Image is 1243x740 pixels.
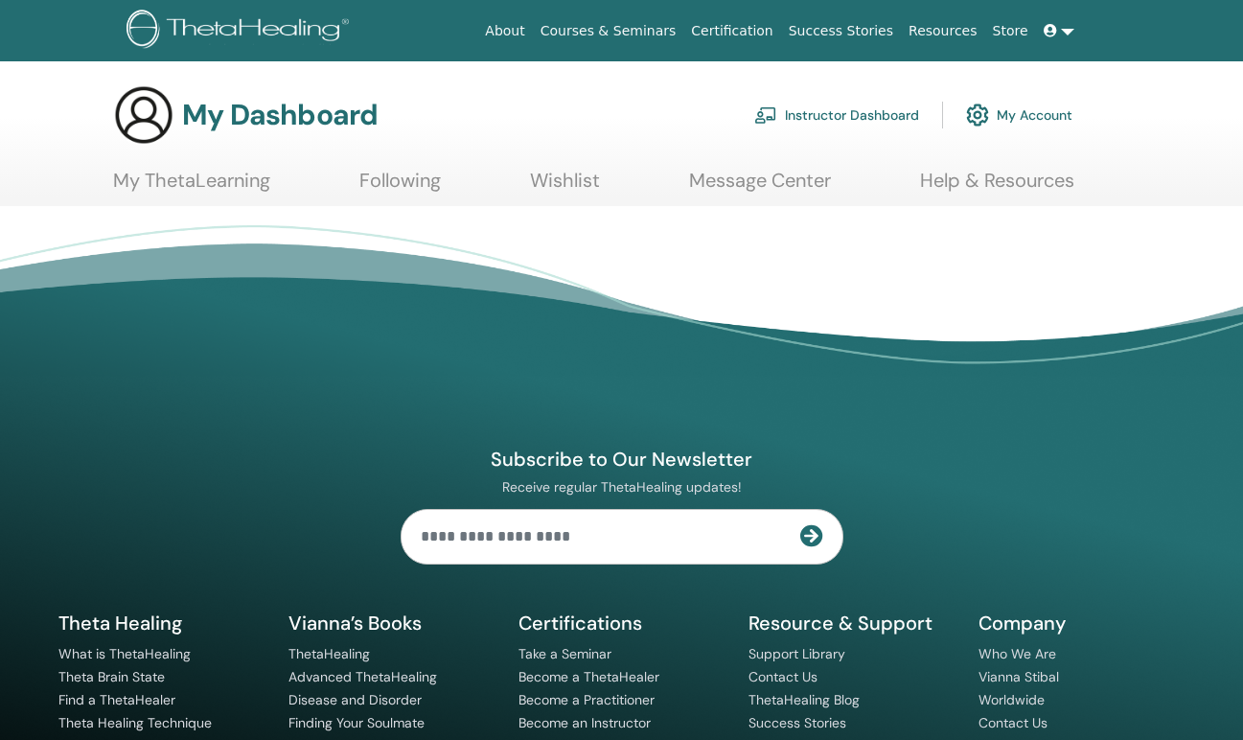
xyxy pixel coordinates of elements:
a: My ThetaLearning [113,169,270,206]
a: Worldwide [978,691,1045,708]
a: Following [359,169,441,206]
a: Success Stories [781,13,901,49]
a: Become a Practitioner [518,691,655,708]
h5: Resource & Support [748,611,955,636]
a: Instructor Dashboard [754,94,919,136]
a: Help & Resources [920,169,1074,206]
a: Vianna Stibal [978,668,1059,685]
a: Resources [901,13,985,49]
a: Finding Your Soulmate [288,714,425,731]
img: cog.svg [966,99,989,131]
h5: Company [978,611,1185,636]
a: Become an Instructor [518,714,651,731]
h4: Subscribe to Our Newsletter [401,447,843,472]
img: logo.png [127,10,356,53]
a: ThetaHealing Blog [748,691,860,708]
a: Theta Brain State [58,668,165,685]
a: What is ThetaHealing [58,645,191,662]
a: Support Library [748,645,845,662]
a: Contact Us [978,714,1047,731]
img: chalkboard-teacher.svg [754,106,777,124]
a: Message Center [689,169,831,206]
h5: Theta Healing [58,611,265,636]
a: Advanced ThetaHealing [288,668,437,685]
a: About [477,13,532,49]
a: Certification [683,13,780,49]
a: Who We Are [978,645,1056,662]
img: generic-user-icon.jpg [113,84,174,146]
a: Wishlist [530,169,600,206]
a: Theta Healing Technique [58,714,212,731]
a: My Account [966,94,1072,136]
a: Find a ThetaHealer [58,691,175,708]
a: Store [985,13,1036,49]
a: Take a Seminar [518,645,611,662]
h5: Certifications [518,611,725,636]
h5: Vianna’s Books [288,611,495,636]
a: Courses & Seminars [533,13,684,49]
h3: My Dashboard [182,98,378,132]
a: ThetaHealing [288,645,370,662]
p: Receive regular ThetaHealing updates! [401,478,843,496]
a: Success Stories [748,714,846,731]
a: Contact Us [748,668,817,685]
a: Become a ThetaHealer [518,668,659,685]
a: Disease and Disorder [288,691,422,708]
